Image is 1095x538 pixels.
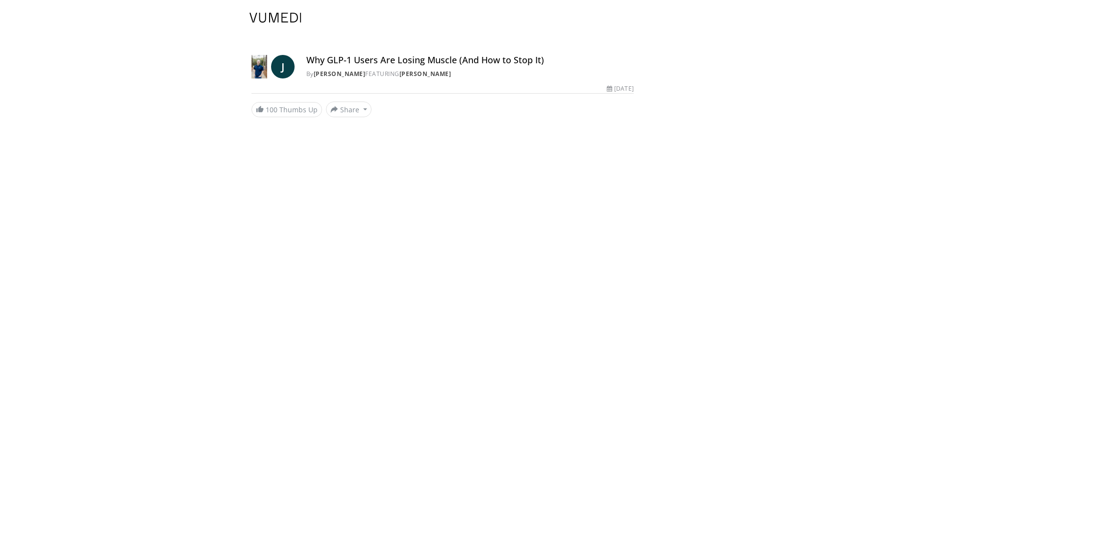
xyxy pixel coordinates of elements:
img: VuMedi Logo [249,13,301,23]
div: [DATE] [607,84,633,93]
button: Share [326,102,372,117]
a: [PERSON_NAME] [399,70,451,78]
h4: Why GLP-1 Users Are Losing Muscle (And How to Stop It) [306,55,634,66]
span: 100 [266,105,277,114]
div: By FEATURING [306,70,634,78]
a: [PERSON_NAME] [314,70,366,78]
a: 100 Thumbs Up [251,102,322,117]
img: Dr. Jordan Rennicke [251,55,267,78]
a: J [271,55,295,78]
